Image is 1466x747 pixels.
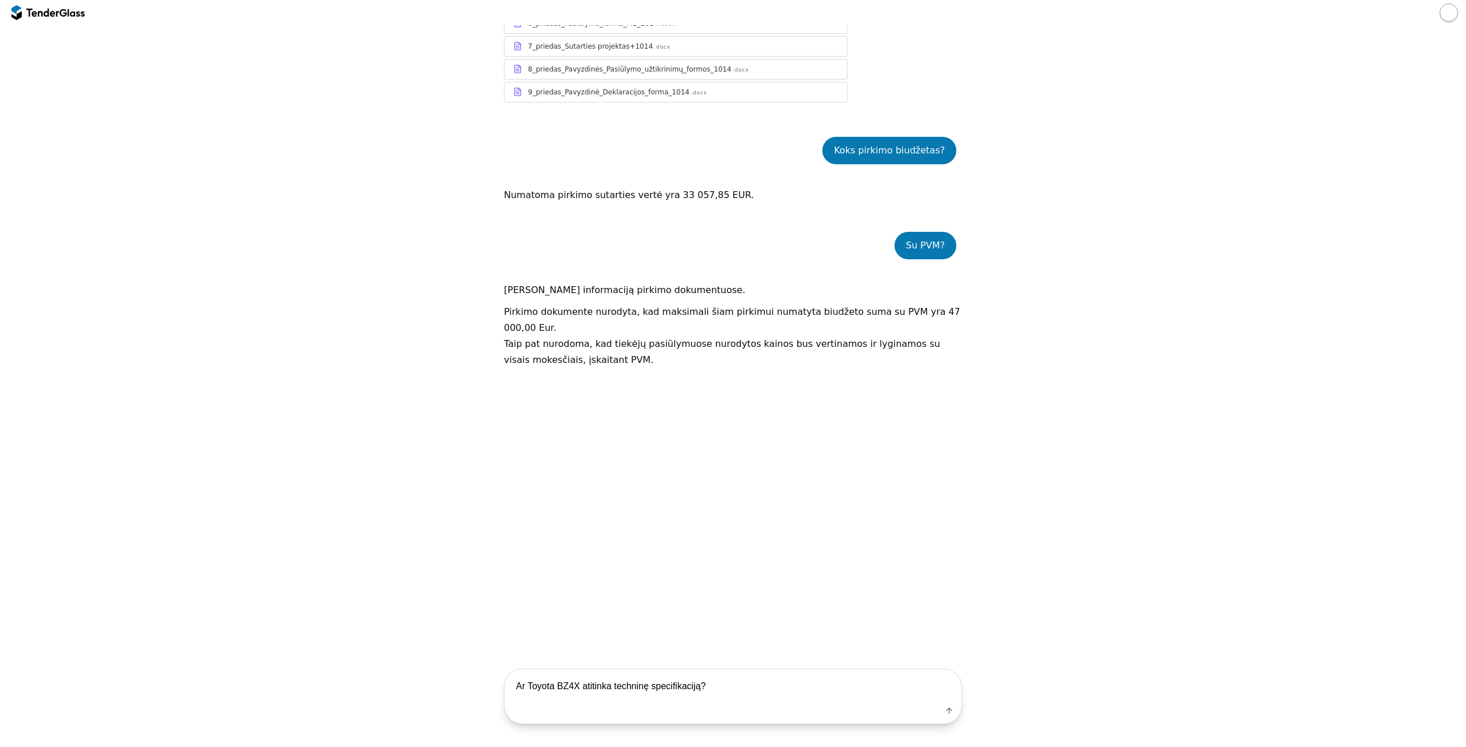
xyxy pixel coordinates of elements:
a: 7_priedas_Sutarties projektas+1014.docx [504,36,848,57]
div: 9_priedas_Pavyzdinė_Deklaracijos_forma_1014 [528,88,689,97]
p: [PERSON_NAME] informaciją pirkimo dokumentuose. [504,282,962,298]
div: .docx [654,44,671,51]
p: Taip pat nurodoma, kad tiekėjų pasiūlymuose nurodytos kainos bus vertinamos ir lyginamos su visai... [504,336,962,368]
p: Numatoma pirkimo sutarties vertė yra 33 057,85 EUR. [504,187,962,203]
textarea: Ar Toyota BZ4X atitinka techninę specifikaciją? [505,669,961,703]
div: .docx [732,66,749,74]
div: Su PVM? [906,238,945,254]
div: .docx [691,89,707,97]
p: Pirkimo dokumente nurodyta, kad maksimali šiam pirkimui numatyta biudžeto suma su PVM yra 47 000,... [504,304,962,336]
div: 8_priedas_Pavyzdinės_Pasiūlymo_užtikrinimų_formos_1014 [528,65,731,74]
a: 8_priedas_Pavyzdinės_Pasiūlymo_užtikrinimų_formos_1014.docx [504,59,848,80]
div: Koks pirkimo biudžetas? [834,143,945,159]
div: 7_priedas_Sutarties projektas+1014 [528,42,653,51]
a: 9_priedas_Pavyzdinė_Deklaracijos_forma_1014.docx [504,82,848,102]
